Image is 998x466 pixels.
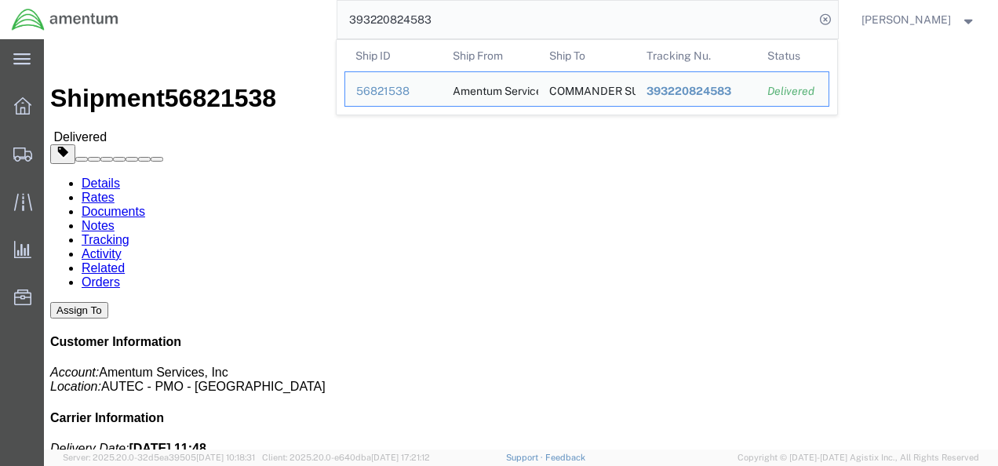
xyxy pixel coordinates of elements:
div: Amentum Services, Inc. [452,72,527,106]
span: Copyright © [DATE]-[DATE] Agistix Inc., All Rights Reserved [738,451,979,464]
a: Support [506,453,545,462]
th: Ship To [538,40,636,71]
span: 393220824583 [646,85,730,97]
table: Search Results [344,40,837,115]
span: [DATE] 17:21:12 [371,453,430,462]
iframe: FS Legacy Container [44,39,998,450]
span: [DATE] 10:18:31 [196,453,255,462]
input: Search for shipment number, reference number [337,1,814,38]
div: 56821538 [356,83,431,100]
div: Delivered [767,83,818,100]
th: Tracking Nu. [635,40,756,71]
img: logo [11,8,119,31]
div: COMMANDER SUBMARINE SQUADRON TWENTY [549,72,625,106]
span: Server: 2025.20.0-32d5ea39505 [63,453,255,462]
th: Status [756,40,829,71]
th: Ship From [441,40,538,71]
div: 393220824583 [646,83,745,100]
button: [PERSON_NAME] [861,10,977,29]
th: Ship ID [344,40,442,71]
span: Client: 2025.20.0-e640dba [262,453,430,462]
a: Feedback [545,453,585,462]
span: Charles Grant [861,11,951,28]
